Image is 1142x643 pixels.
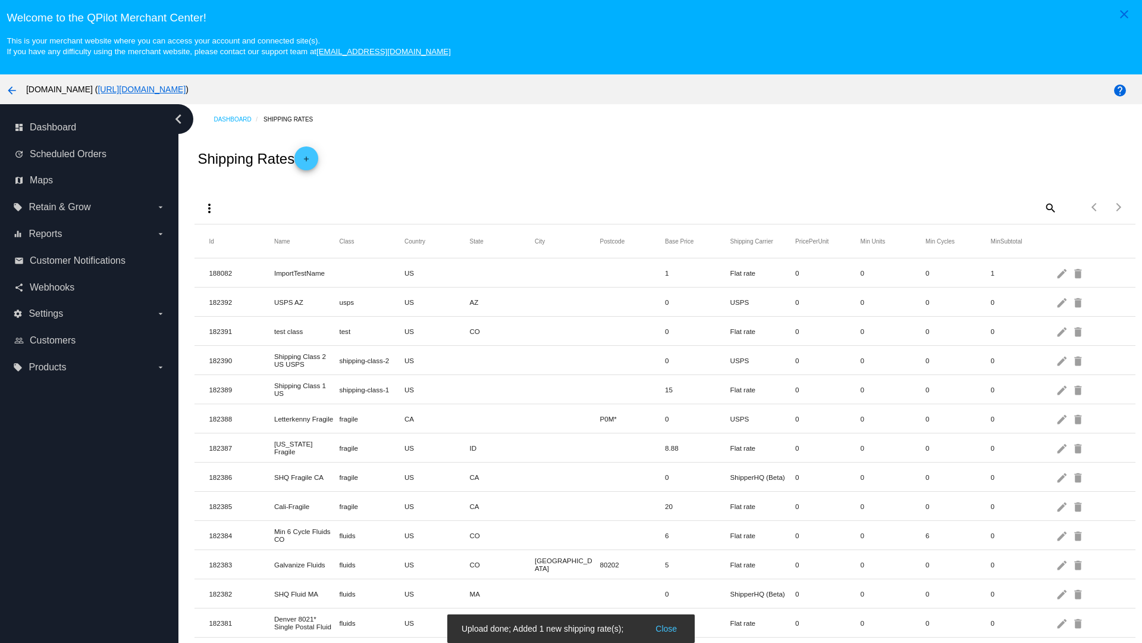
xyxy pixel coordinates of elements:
[665,470,730,484] mat-cell: 0
[274,470,340,484] mat-cell: SHQ Fragile CA
[861,616,926,630] mat-cell: 0
[730,587,796,601] mat-cell: ShipperHQ (Beta)
[274,266,340,280] mat-cell: ImportTestName
[404,616,470,630] mat-cell: US
[861,500,926,513] mat-cell: 0
[339,587,404,601] mat-cell: fluids
[404,529,470,542] mat-cell: US
[30,282,74,293] span: Webhooks
[795,529,861,542] mat-cell: 0
[13,229,23,239] i: equalizer
[861,558,926,572] mat-cell: 0
[1117,7,1131,21] mat-icon: close
[1056,380,1070,399] mat-icon: edit
[14,118,165,137] a: dashboard Dashboard
[339,324,404,338] mat-cell: test
[925,412,991,426] mat-cell: 0
[404,383,470,397] mat-cell: US
[991,354,1056,367] mat-cell: 0
[665,324,730,338] mat-cell: 0
[991,558,1056,572] mat-cell: 0
[209,529,274,542] mat-cell: 182384
[1056,585,1070,603] mat-icon: edit
[730,354,796,367] mat-cell: USPS
[339,412,404,426] mat-cell: fragile
[469,324,535,338] mat-cell: CO
[30,122,76,133] span: Dashboard
[156,202,165,212] i: arrow_drop_down
[209,238,214,245] button: Change sorting for Id
[925,529,991,542] mat-cell: 6
[98,85,186,94] a: [URL][DOMAIN_NAME]
[209,441,274,455] mat-cell: 182387
[1072,322,1086,341] mat-icon: delete
[600,558,666,572] mat-cell: 80202
[469,587,535,601] mat-cell: MA
[730,470,796,484] mat-cell: ShipperHQ (Beta)
[1083,195,1107,219] button: Previous page
[795,587,861,601] mat-cell: 0
[925,470,991,484] mat-cell: 0
[861,238,886,245] button: Change sorting for MinUnits
[29,362,66,373] span: Products
[156,363,165,372] i: arrow_drop_down
[404,266,470,280] mat-cell: US
[730,441,796,455] mat-cell: Flat rate
[469,295,535,309] mat-cell: AZ
[404,500,470,513] mat-cell: US
[274,238,290,245] button: Change sorting for Name
[339,470,404,484] mat-cell: fragile
[169,110,188,129] i: chevron_left
[730,500,796,513] mat-cell: Flat rate
[925,383,991,397] mat-cell: 0
[861,587,926,601] mat-cell: 0
[1072,293,1086,311] mat-icon: delete
[14,123,24,132] i: dashboard
[209,383,274,397] mat-cell: 182389
[1072,468,1086,486] mat-icon: delete
[1072,614,1086,632] mat-icon: delete
[462,623,680,635] simple-snack-bar: Upload done; Added 1 new shipping rate(s);
[1072,264,1086,282] mat-icon: delete
[274,558,340,572] mat-cell: Galvanize Fluids
[665,295,730,309] mat-cell: 0
[339,295,404,309] mat-cell: usps
[209,412,274,426] mat-cell: 182388
[795,324,861,338] mat-cell: 0
[209,558,274,572] mat-cell: 182383
[730,529,796,542] mat-cell: Flat rate
[14,171,165,190] a: map Maps
[925,441,991,455] mat-cell: 0
[274,412,340,426] mat-cell: Letterkenny Fragile
[795,383,861,397] mat-cell: 0
[991,238,1022,245] button: Change sorting for MinSubtotal
[665,238,694,245] button: Change sorting for BasePrice
[30,149,106,160] span: Scheduled Orders
[861,354,926,367] mat-cell: 0
[600,238,625,245] button: Change sorting for Postcode
[404,324,470,338] mat-cell: US
[795,412,861,426] mat-cell: 0
[404,558,470,572] mat-cell: US
[861,529,926,542] mat-cell: 0
[925,558,991,572] mat-cell: 0
[156,309,165,319] i: arrow_drop_down
[1072,410,1086,428] mat-icon: delete
[1043,198,1057,217] mat-icon: search
[925,295,991,309] mat-cell: 0
[404,412,470,426] mat-cell: CA
[209,295,274,309] mat-cell: 182392
[991,529,1056,542] mat-cell: 0
[535,554,600,575] mat-cell: [GEOGRAPHIC_DATA]
[1072,351,1086,370] mat-icon: delete
[665,266,730,280] mat-cell: 1
[665,500,730,513] mat-cell: 20
[1072,497,1086,516] mat-icon: delete
[991,295,1056,309] mat-cell: 0
[274,324,340,338] mat-cell: test class
[316,47,451,56] a: [EMAIL_ADDRESS][DOMAIN_NAME]
[202,201,217,216] mat-icon: more_vert
[339,354,404,367] mat-cell: shipping-class-2
[861,295,926,309] mat-cell: 0
[214,110,263,129] a: Dashboard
